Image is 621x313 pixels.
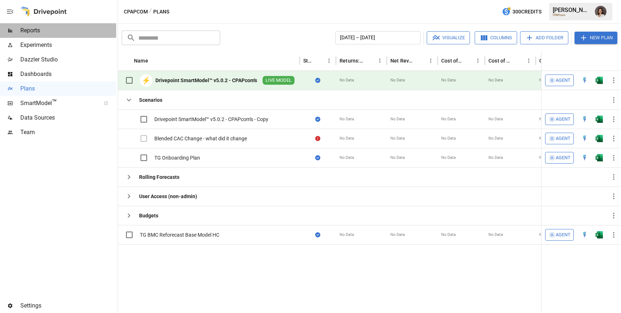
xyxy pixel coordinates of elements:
[390,155,405,161] span: No Data
[581,154,588,161] div: Open in Quick Edit
[520,31,568,44] button: Add Folder
[340,116,354,122] span: No Data
[545,152,574,164] button: Agent
[390,232,405,238] span: No Data
[263,77,295,84] span: LIVE MODEL
[390,77,405,83] span: No Data
[124,7,148,16] button: CPAPcom
[488,116,503,122] span: No Data
[539,58,564,64] div: Cost of Goods Sold: Marketplace
[596,154,603,161] div: Open in Excel
[314,56,324,66] button: Sort
[340,155,354,161] span: No Data
[473,56,483,66] button: Cost of Goods Sold column menu
[581,135,588,142] img: quick-edit-flash.b8aec18c.svg
[581,231,588,238] img: quick-edit-flash.b8aec18c.svg
[596,135,603,142] div: Open in Excel
[441,136,456,141] span: No Data
[553,7,590,13] div: [PERSON_NAME]
[315,154,320,161] div: Sync complete
[20,70,116,79] span: Dashboards
[524,56,534,66] button: Cost of Goods Sold: DTC Online column menu
[553,13,590,17] div: CPAPcom
[365,56,375,66] button: Sort
[488,136,503,141] span: No Data
[596,77,603,84] img: excel-icon.76473adf.svg
[20,41,116,49] span: Experiments
[488,58,513,64] div: Cost of Goods Sold: DTC Online
[581,135,588,142] div: Open in Quick Edit
[20,99,96,108] span: SmartModel
[545,229,574,241] button: Agent
[139,193,197,200] div: User Access (non-admin)
[315,77,320,84] div: Sync complete
[512,7,541,16] span: 300 Credits
[149,7,152,16] div: /
[590,1,611,22] button: Franziska Ibscher
[581,154,588,161] img: quick-edit-flash.b8aec18c.svg
[581,77,588,84] img: quick-edit-flash.b8aec18c.svg
[539,77,554,83] span: No Data
[556,231,571,239] span: Agent
[545,75,574,86] button: Agent
[154,154,200,161] div: TG Onboarding Plan
[139,212,158,219] div: Budgets
[539,232,554,238] span: No Data
[390,136,405,141] span: No Data
[426,56,436,66] button: Net Revenue column menu
[581,116,588,123] img: quick-edit-flash.b8aec18c.svg
[315,231,320,238] div: Sync complete
[596,135,603,142] img: excel-icon.76473adf.svg
[390,116,405,122] span: No Data
[140,231,219,238] div: TG BMC Reforecast Base Model HC
[581,116,588,123] div: Open in Quick Edit
[441,155,456,161] span: No Data
[488,77,503,83] span: No Data
[596,231,603,238] div: Open in Excel
[539,136,554,141] span: No Data
[556,115,571,124] span: Agent
[488,155,503,161] span: No Data
[20,26,116,35] span: Reports
[539,155,554,161] span: No Data
[441,58,462,64] div: Cost of Goods Sold
[139,96,162,104] div: Scenarios
[545,113,574,125] button: Agent
[556,135,571,143] span: Agent
[52,98,57,107] span: ™
[556,154,571,162] span: Agent
[375,56,385,66] button: Returns: DTC Online column menu
[340,77,354,83] span: No Data
[596,77,603,84] div: Open in Excel
[154,116,268,123] div: Drivepoint SmartModel™ v5.0.2 - CPAPcom's - Copy
[545,133,574,144] button: Agent
[475,31,517,44] button: Columns
[581,77,588,84] div: Open in Quick Edit
[20,113,116,122] span: Data Sources
[415,56,426,66] button: Sort
[611,56,621,66] button: Sort
[155,77,257,84] div: Drivepoint SmartModel™ v5.0.2 - CPAPcom's
[324,56,334,66] button: Status column menu
[556,76,571,85] span: Agent
[134,58,148,64] div: Name
[575,32,617,44] button: New Plan
[441,77,456,83] span: No Data
[463,56,473,66] button: Sort
[315,116,320,123] div: Sync complete
[441,232,456,238] span: No Data
[581,231,588,238] div: Open in Quick Edit
[335,31,421,44] button: [DATE] – [DATE]
[539,116,554,122] span: No Data
[20,301,116,310] span: Settings
[595,6,606,17] img: Franziska Ibscher
[303,58,313,64] div: Status
[340,136,354,141] span: No Data
[20,84,116,93] span: Plans
[596,116,603,123] img: excel-icon.76473adf.svg
[139,173,179,181] div: Rolling Forecasts
[427,31,470,44] button: Visualize
[596,154,603,161] img: excel-icon.76473adf.svg
[499,5,544,19] button: 300Credits
[488,232,503,238] span: No Data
